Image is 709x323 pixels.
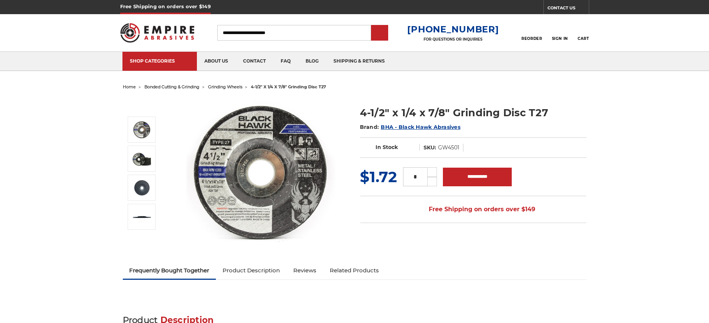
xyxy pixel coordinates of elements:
span: $1.72 [360,168,397,186]
span: 4-1/2" x 1/4 x 7/8" grinding disc t27 [251,84,326,89]
button: Previous [133,101,151,117]
img: Empire Abrasives [120,18,195,47]
a: Related Products [323,262,386,279]
a: contact [236,52,273,71]
img: BHA grinding wheels for 4.5 inch angle grinder [186,98,335,247]
input: Submit [372,26,387,41]
p: FOR QUESTIONS OR INQUIRIES [407,37,499,42]
a: Cart [578,25,589,41]
a: shipping & returns [326,52,392,71]
a: BHA - Black Hawk Abrasives [381,124,460,130]
span: Cart [578,36,589,41]
a: about us [197,52,236,71]
div: SHOP CATEGORIES [130,58,189,64]
a: bonded cutting & grinding [144,84,199,89]
img: BHA grinding wheels for 4.5 inch angle grinder [132,120,151,139]
h1: 4-1/2" x 1/4 x 7/8" Grinding Disc T27 [360,105,587,120]
span: Reorder [521,36,542,41]
a: home [123,84,136,89]
span: Brand: [360,124,379,130]
a: Reorder [521,25,542,41]
a: Frequently Bought Together [123,262,216,279]
img: back of grinding disk [132,178,151,197]
img: 4-1/2" x 1/4" grinding discs [132,149,151,168]
img: 1/4" thickness of BHA grinding wheels [132,211,151,223]
a: Reviews [287,262,323,279]
a: [PHONE_NUMBER] [407,24,499,35]
span: Free Shipping on orders over $149 [411,202,535,217]
span: In Stock [376,144,398,151]
button: Next [133,231,151,247]
dt: SKU: [424,144,436,152]
a: CONTACT US [547,4,589,14]
a: faq [273,52,298,71]
a: Product Description [216,262,287,279]
a: blog [298,52,326,71]
span: Sign In [552,36,568,41]
a: grinding wheels [208,84,242,89]
dd: GW4501 [438,144,459,152]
